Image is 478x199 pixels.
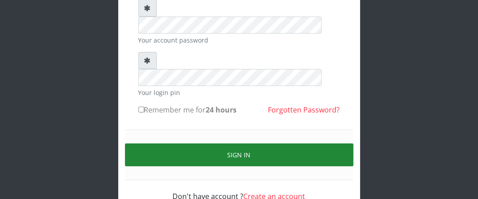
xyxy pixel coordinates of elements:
[138,107,144,112] input: Remember me for24 hours
[125,143,353,166] button: Sign in
[206,105,237,115] b: 24 hours
[138,35,340,45] small: Your account password
[268,105,340,115] a: Forgotten Password?
[138,88,340,97] small: Your login pin
[138,104,237,115] label: Remember me for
